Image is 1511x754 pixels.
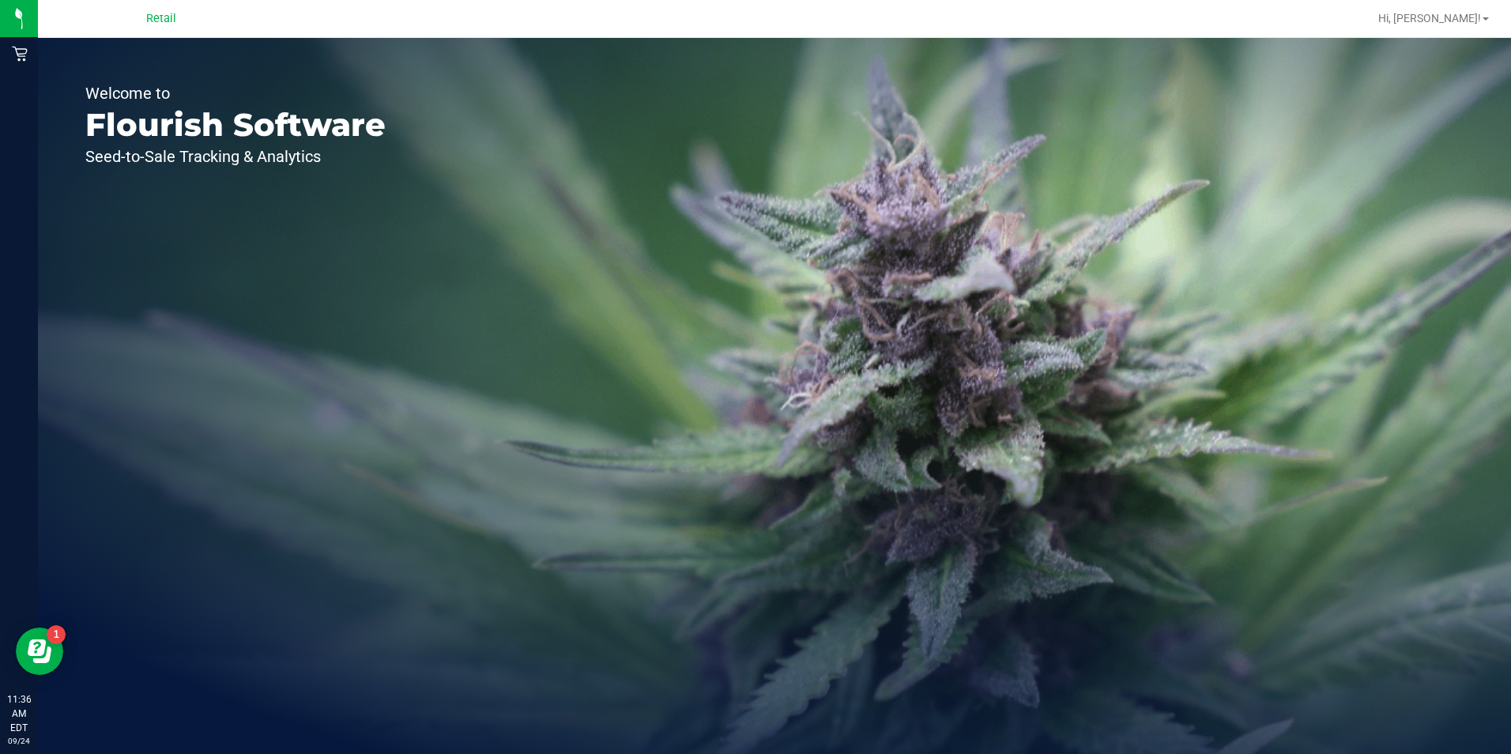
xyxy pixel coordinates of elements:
inline-svg: Retail [12,46,28,62]
p: Flourish Software [85,109,386,141]
iframe: Resource center [16,628,63,675]
span: Hi, [PERSON_NAME]! [1378,12,1481,25]
span: Retail [146,12,176,25]
p: 09/24 [7,735,31,747]
iframe: Resource center unread badge [47,625,66,644]
p: Seed-to-Sale Tracking & Analytics [85,149,386,164]
p: Welcome to [85,85,386,101]
p: 11:36 AM EDT [7,692,31,735]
